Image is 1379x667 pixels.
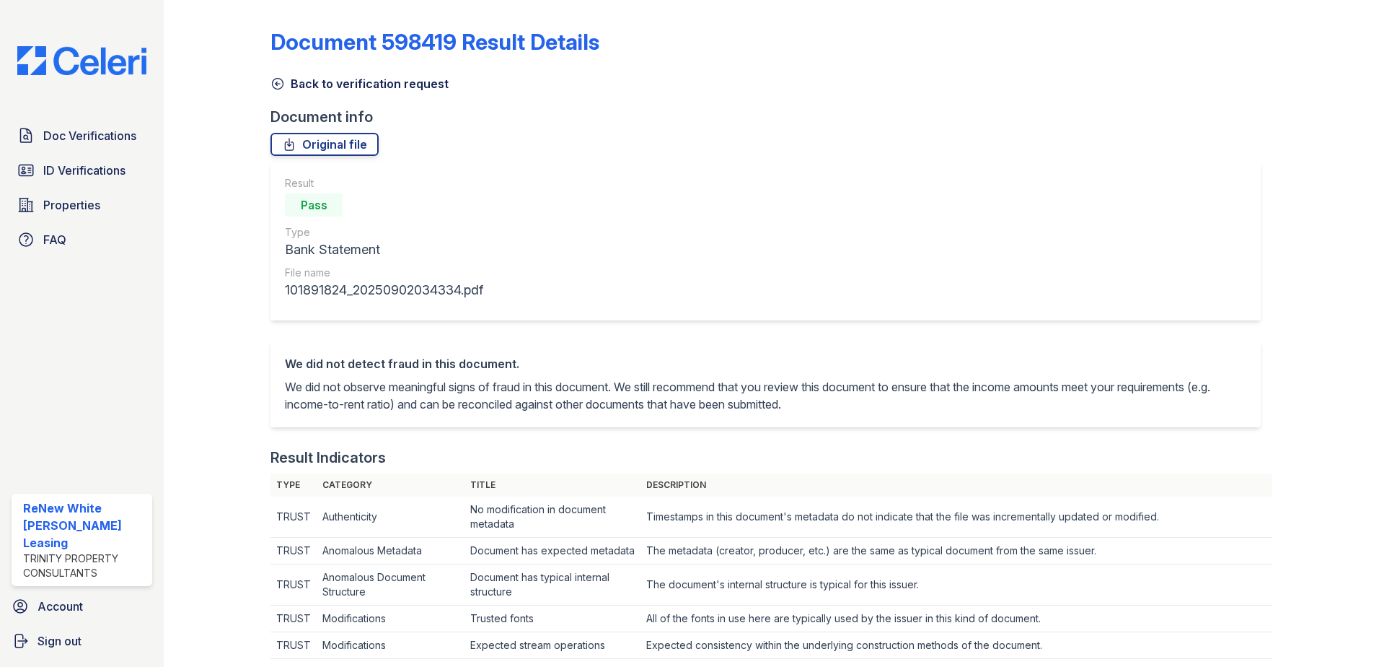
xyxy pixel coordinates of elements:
div: Result Indicators [270,448,386,468]
img: CE_Logo_Blue-a8612792a0a2168367f1c8372b55b34899dd931a85d93a1a3d3e32e68fde9ad4.png [6,46,158,75]
a: Properties [12,191,152,219]
td: Document has typical internal structure [464,564,640,606]
td: Anomalous Metadata [317,538,464,564]
span: Sign out [38,632,81,650]
div: Document info [270,107,1272,127]
span: Doc Verifications [43,127,136,144]
th: Description [640,474,1272,497]
a: Original file [270,133,379,156]
td: The document's internal structure is typical for this issuer. [640,564,1272,606]
td: TRUST [270,538,317,564]
div: 101891824_20250902034334.pdf [285,280,483,300]
td: TRUST [270,564,317,606]
span: ID Verifications [43,162,125,179]
th: Title [464,474,640,497]
td: Modifications [317,606,464,632]
a: Sign out [6,627,158,655]
div: Result [285,176,483,191]
td: Trusted fonts [464,606,640,632]
td: TRUST [270,606,317,632]
td: Modifications [317,632,464,659]
a: Doc Verifications [12,121,152,150]
td: Expected stream operations [464,632,640,659]
th: Category [317,474,464,497]
span: Account [38,598,83,615]
td: TRUST [270,632,317,659]
td: Anomalous Document Structure [317,564,464,606]
a: Back to verification request [270,75,449,92]
p: We did not observe meaningful signs of fraud in this document. We still recommend that you review... [285,378,1246,413]
span: FAQ [43,231,66,248]
div: Bank Statement [285,240,483,260]
td: The metadata (creator, producer, etc.) are the same as typical document from the same issuer. [640,538,1272,564]
td: Expected consistency within the underlying construction methods of the document. [640,632,1272,659]
td: TRUST [270,497,317,538]
th: Type [270,474,317,497]
a: Account [6,592,158,621]
a: FAQ [12,225,152,254]
td: Timestamps in this document's metadata do not indicate that the file was incrementally updated or... [640,497,1272,538]
td: Document has expected metadata [464,538,640,564]
div: We did not detect fraud in this document. [285,355,1246,372]
div: ReNew White [PERSON_NAME] Leasing [23,500,146,552]
a: ID Verifications [12,156,152,185]
td: No modification in document metadata [464,497,640,538]
a: Document 598419 Result Details [270,29,599,55]
div: Pass [285,193,343,217]
div: File name [285,266,483,280]
td: All of the fonts in use here are typically used by the issuer in this kind of document. [640,606,1272,632]
div: Trinity Property Consultants [23,552,146,580]
td: Authenticity [317,497,464,538]
div: Type [285,225,483,240]
span: Properties [43,196,100,214]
